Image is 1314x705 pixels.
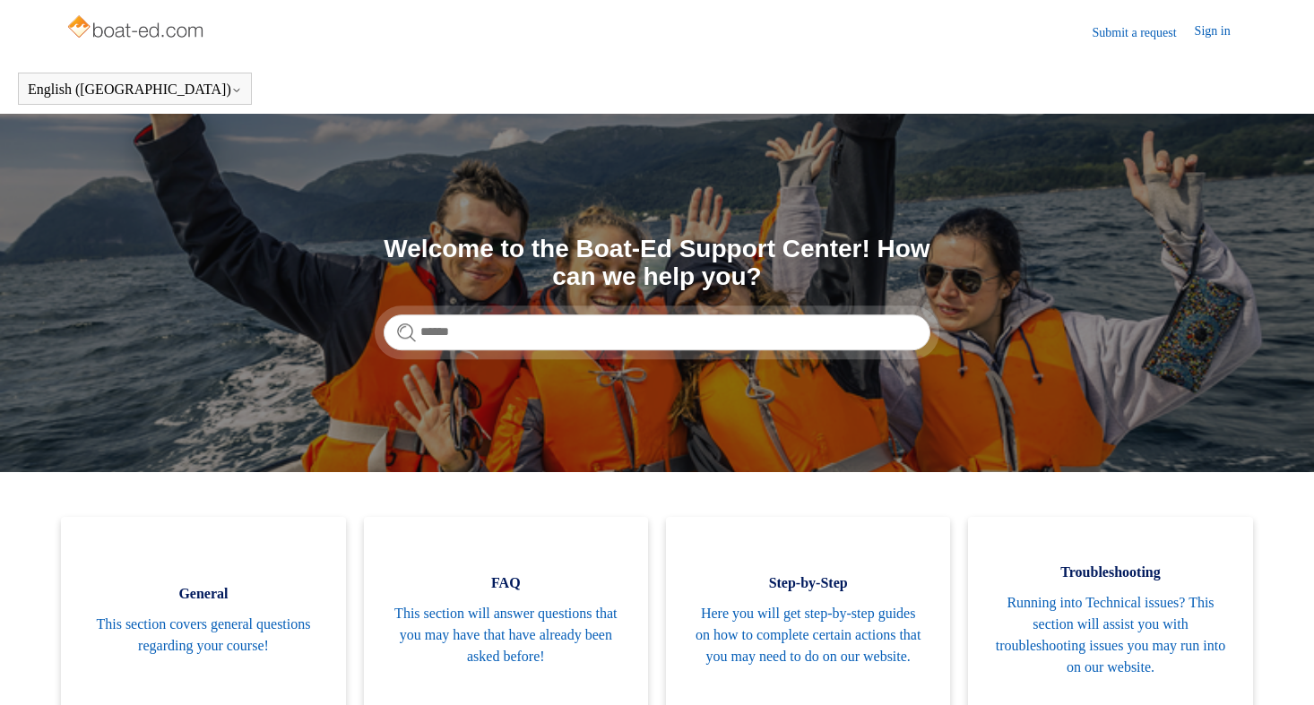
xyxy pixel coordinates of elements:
a: Sign in [1195,21,1249,43]
span: General [88,583,318,605]
button: English ([GEOGRAPHIC_DATA]) [28,82,242,98]
div: Live chat [1254,645,1301,692]
img: Boat-Ed Help Center home page [65,11,208,47]
span: This section will answer questions that you may have that have already been asked before! [391,603,621,667]
span: Troubleshooting [995,562,1225,583]
span: Step-by-Step [693,572,923,594]
span: This section covers general questions regarding your course! [88,614,318,657]
span: Running into Technical issues? This section will assist you with troubleshooting issues you may r... [995,592,1225,678]
span: FAQ [391,572,621,594]
h1: Welcome to the Boat-Ed Support Center! How can we help you? [384,236,930,291]
a: Submit a request [1093,23,1195,42]
input: Search [384,314,930,350]
span: Here you will get step-by-step guides on how to complete certain actions that you may need to do ... [693,603,923,667]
